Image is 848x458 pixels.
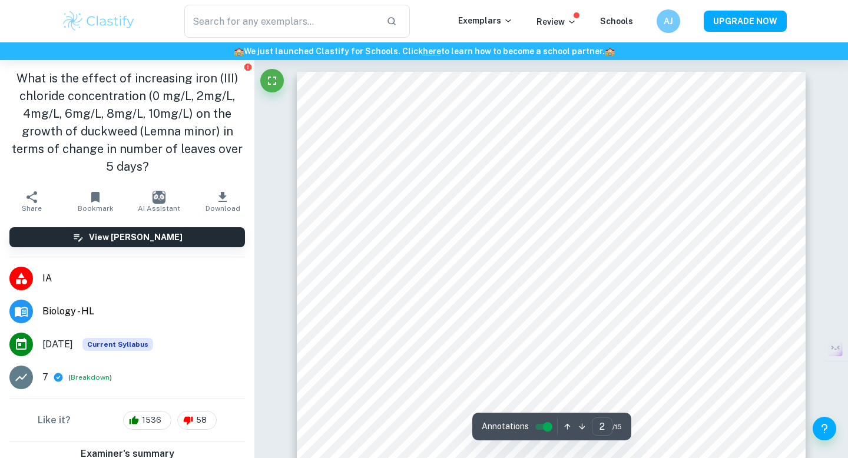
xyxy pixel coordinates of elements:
img: AI Assistant [153,191,165,204]
button: AJ [657,9,680,33]
span: 58 [190,414,213,426]
p: 7 [42,370,48,384]
h6: We just launched Clastify for Schools. Click to learn how to become a school partner. [2,45,846,58]
h6: View [PERSON_NAME] [89,231,183,244]
button: Bookmark [64,185,127,218]
span: 🏫 [234,47,244,56]
span: Current Syllabus [82,338,153,351]
span: IA [42,271,245,286]
span: Biology - HL [42,304,245,318]
span: ( ) [68,372,112,383]
button: UPGRADE NOW [704,11,787,32]
button: Report issue [243,62,252,71]
input: Search for any exemplars... [184,5,377,38]
p: Review [536,15,577,28]
a: here [423,47,441,56]
button: Breakdown [71,372,110,383]
div: 1536 [123,411,171,430]
button: Download [191,185,254,218]
div: 58 [177,411,217,430]
span: Share [22,204,42,213]
button: Fullscreen [260,69,284,92]
img: Clastify logo [61,9,136,33]
button: Help and Feedback [813,417,836,440]
h1: What is the effect of increasing iron (III) chloride concentration (0 mg/L, 2mg/L, 4mg/L, 6mg/L, ... [9,69,245,175]
h6: AJ [662,15,675,28]
span: Bookmark [78,204,114,213]
span: Annotations [482,420,529,433]
div: This exemplar is based on the current syllabus. Feel free to refer to it for inspiration/ideas wh... [82,338,153,351]
span: 1536 [135,414,168,426]
span: Download [206,204,240,213]
span: 🏫 [605,47,615,56]
span: / 15 [612,422,622,432]
a: Schools [600,16,633,26]
span: AI Assistant [138,204,180,213]
h6: Like it? [38,413,71,427]
button: View [PERSON_NAME] [9,227,245,247]
p: Exemplars [458,14,513,27]
button: AI Assistant [127,185,191,218]
span: [DATE] [42,337,73,351]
